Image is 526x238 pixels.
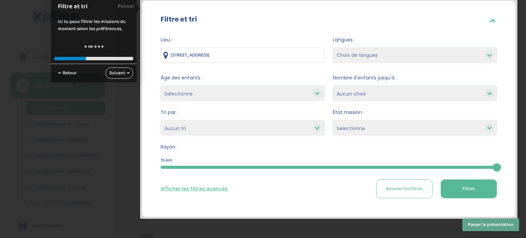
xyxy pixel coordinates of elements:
a: ← Retour [54,67,80,79]
span: Tri par: [161,109,325,116]
input: Ville ou code postale [161,48,325,63]
button: Afficher les filtres avancés [161,185,228,192]
label: Filtre et tri [161,14,197,24]
a: Suivant → [105,67,133,79]
button: Annuler les filtres [376,179,433,198]
div: Ici tu peux filtrer les missions du moment selon tes préférences. [51,11,137,39]
span: Langues : [333,36,497,43]
h1: Filtre et tri [58,2,123,11]
span: Lieu : [161,36,325,43]
span: État mission : [333,109,497,116]
span: Âge des enfants : [161,74,325,82]
span: Filtrer [462,185,475,192]
button: Passer la présentation [462,218,519,231]
span: 15 km [161,157,172,164]
span: Nombre d'enfants jusqu'à : [333,74,497,82]
span: Annuler les filtres [386,185,423,192]
span: Rayon : [161,143,497,151]
button: Filtrer [441,179,497,198]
